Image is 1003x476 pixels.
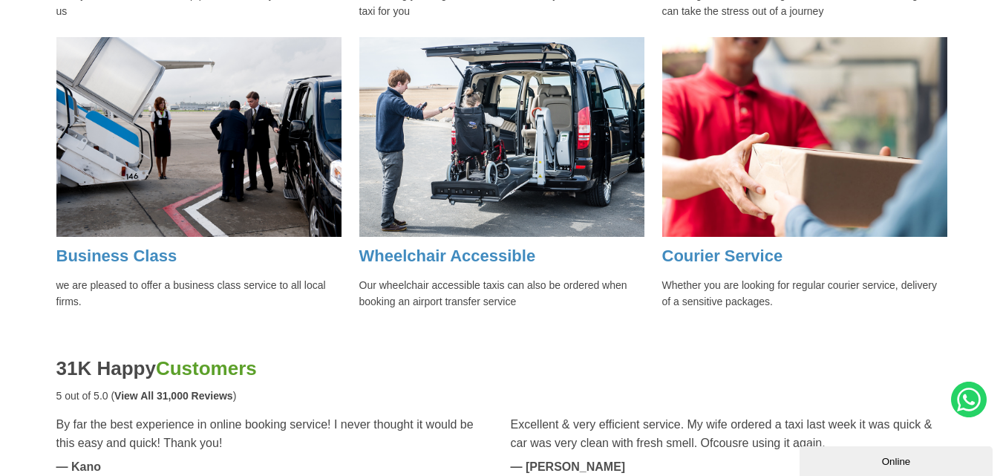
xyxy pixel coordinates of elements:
[662,277,947,310] p: Whether you are looking for regular courier service, delivery of a sensitive packages.
[359,277,644,310] p: Our wheelchair accessible taxis can also be ordered when booking an airport transfer service
[511,415,947,452] blockquote: Excellent & very efficient service. My wife ordered a taxi last week it was quick & car was very ...
[114,390,233,402] strong: View All 31,000 Reviews
[800,443,996,476] iframe: chat widget
[56,37,342,237] img: Business Class Taxis
[359,37,644,237] img: Wheelchair Accessibility
[662,37,947,237] img: Courier Service
[56,461,493,473] cite: — Kano
[56,247,177,265] a: Business Class
[56,277,342,310] p: we are pleased to offer a business class service to all local firms.
[56,357,947,380] h2: 31K Happy
[56,388,947,404] p: 5 out of 5.0 ( )
[56,415,493,452] blockquote: By far the best experience in online booking service! I never thought it would be this easy and q...
[156,357,257,379] span: Customers
[359,247,536,265] a: Wheelchair Accessible
[511,461,947,473] cite: — [PERSON_NAME]
[662,247,783,265] a: Courier Service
